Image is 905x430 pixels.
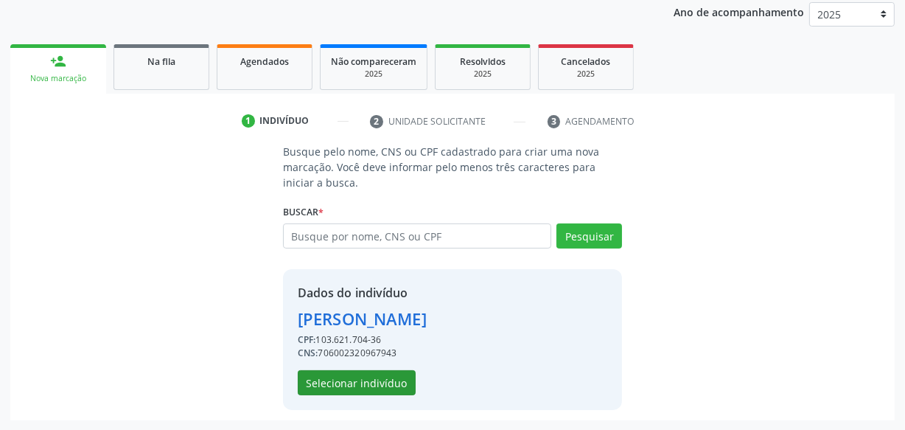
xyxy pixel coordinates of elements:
span: Cancelados [562,55,611,68]
span: CPF: [298,333,316,346]
div: person_add [50,53,66,69]
div: 2025 [331,69,416,80]
button: Pesquisar [556,223,622,249]
div: 103.621.704-36 [298,333,427,347]
div: 1 [242,114,255,128]
p: Busque pelo nome, CNS ou CPF cadastrado para criar uma nova marcação. Você deve informar pelo men... [283,144,622,190]
div: 2025 [549,69,623,80]
div: 706002320967943 [298,347,427,360]
span: CNS: [298,347,318,359]
div: 2025 [446,69,520,80]
div: [PERSON_NAME] [298,307,427,331]
span: Na fila [147,55,175,68]
span: Não compareceram [331,55,416,68]
input: Busque por nome, CNS ou CPF [283,223,551,249]
div: Nova marcação [21,73,96,84]
span: Resolvidos [460,55,506,68]
div: Indivíduo [260,114,310,128]
button: Selecionar indivíduo [298,370,416,395]
div: Dados do indivíduo [298,284,427,302]
p: Ano de acompanhamento [674,2,804,21]
span: Agendados [240,55,289,68]
label: Buscar [283,201,324,223]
